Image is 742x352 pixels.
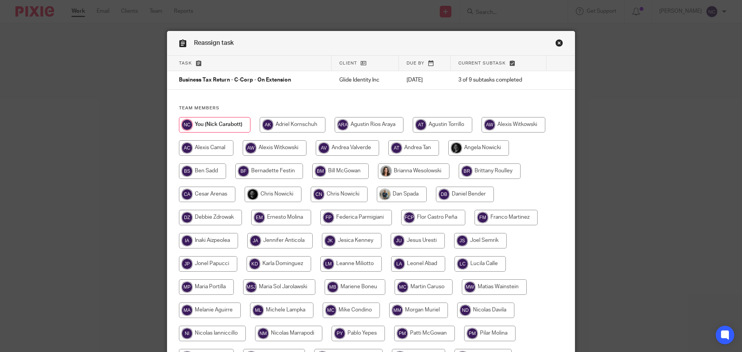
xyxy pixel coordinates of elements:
span: Current subtask [458,61,506,65]
span: Due by [407,61,424,65]
span: Task [179,61,192,65]
a: Close this dialog window [555,39,563,49]
h4: Team members [179,105,563,111]
p: [DATE] [407,76,442,84]
td: 3 of 9 subtasks completed [451,71,547,90]
span: Reassign task [194,40,234,46]
span: Client [339,61,357,65]
p: Glide Identity Inc [339,76,391,84]
span: Business Tax Return - C-Corp - On Extension [179,78,291,83]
